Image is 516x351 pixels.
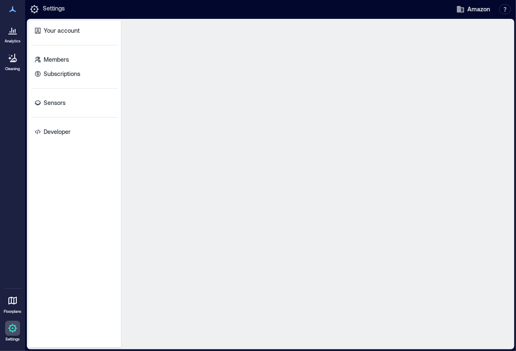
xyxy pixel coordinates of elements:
[31,67,118,81] a: Subscriptions
[31,96,118,110] a: Sensors
[31,24,118,37] a: Your account
[467,5,490,13] span: Amazon
[43,4,65,14] p: Settings
[44,26,80,35] p: Your account
[5,337,20,342] p: Settings
[2,48,23,74] a: Cleaning
[44,70,80,78] p: Subscriptions
[2,20,23,46] a: Analytics
[44,128,71,136] p: Developer
[1,291,24,317] a: Floorplans
[5,39,21,44] p: Analytics
[44,99,65,107] p: Sensors
[3,318,23,344] a: Settings
[44,55,69,64] p: Members
[454,3,492,16] button: Amazon
[31,53,118,66] a: Members
[5,66,20,71] p: Cleaning
[4,309,21,314] p: Floorplans
[31,125,118,139] a: Developer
